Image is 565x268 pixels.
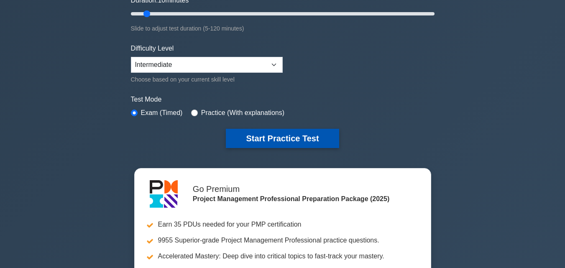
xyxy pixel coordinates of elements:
label: Exam (Timed) [141,108,183,118]
div: Choose based on your current skill level [131,74,283,84]
label: Difficulty Level [131,43,174,54]
label: Test Mode [131,94,435,105]
button: Start Practice Test [226,129,339,148]
div: Slide to adjust test duration (5-120 minutes) [131,23,435,33]
label: Practice (With explanations) [201,108,284,118]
